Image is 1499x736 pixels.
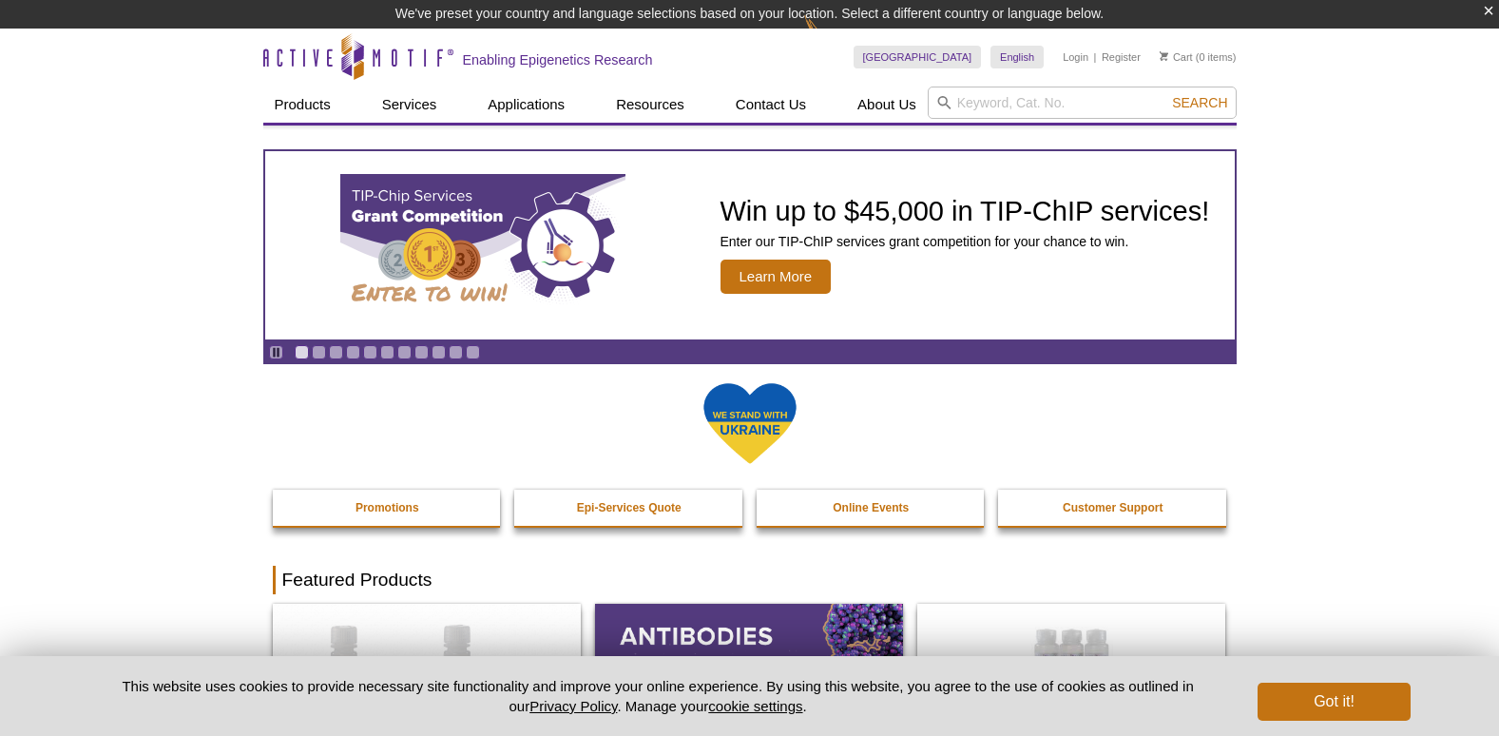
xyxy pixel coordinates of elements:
a: Go to slide 10 [449,345,463,359]
a: [GEOGRAPHIC_DATA] [854,46,982,68]
a: Login [1063,50,1088,64]
strong: Online Events [833,501,909,514]
button: cookie settings [708,698,802,714]
a: Resources [605,87,696,123]
a: Go to slide 1 [295,345,309,359]
a: TIP-ChIP Services Grant Competition Win up to $45,000 in TIP-ChIP services! Enter our TIP-ChIP se... [265,151,1235,339]
a: Online Events [757,490,987,526]
a: Go to slide 3 [329,345,343,359]
input: Keyword, Cat. No. [928,87,1237,119]
li: | [1094,46,1097,68]
a: Go to slide 2 [312,345,326,359]
li: (0 items) [1160,46,1237,68]
a: Applications [476,87,576,123]
a: Contact Us [724,87,817,123]
h2: Enabling Epigenetics Research [463,51,653,68]
img: Your Cart [1160,51,1168,61]
a: Go to slide 5 [363,345,377,359]
img: Change Here [804,14,855,59]
a: Go to slide 4 [346,345,360,359]
img: We Stand With Ukraine [702,381,798,466]
a: Privacy Policy [529,698,617,714]
a: English [990,46,1044,68]
a: About Us [846,87,928,123]
a: Products [263,87,342,123]
a: Go to slide 6 [380,345,394,359]
a: Epi-Services Quote [514,490,744,526]
a: Go to slide 8 [414,345,429,359]
button: Got it! [1258,683,1410,721]
a: Customer Support [998,490,1228,526]
strong: Customer Support [1063,501,1163,514]
p: This website uses cookies to provide necessary site functionality and improve your online experie... [89,676,1227,716]
strong: Promotions [356,501,419,514]
a: Services [371,87,449,123]
a: Go to slide 9 [432,345,446,359]
article: TIP-ChIP Services Grant Competition [265,151,1235,339]
span: Learn More [721,260,832,294]
a: Promotions [273,490,503,526]
h2: Featured Products [273,566,1227,594]
button: Search [1166,94,1233,111]
a: Register [1102,50,1141,64]
a: Go to slide 11 [466,345,480,359]
a: Toggle autoplay [269,345,283,359]
img: TIP-ChIP Services Grant Competition [340,174,625,317]
p: Enter our TIP-ChIP services grant competition for your chance to win. [721,233,1210,250]
span: Search [1172,95,1227,110]
h2: Win up to $45,000 in TIP-ChIP services! [721,197,1210,225]
a: Cart [1160,50,1193,64]
strong: Epi-Services Quote [577,501,682,514]
a: Go to slide 7 [397,345,412,359]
